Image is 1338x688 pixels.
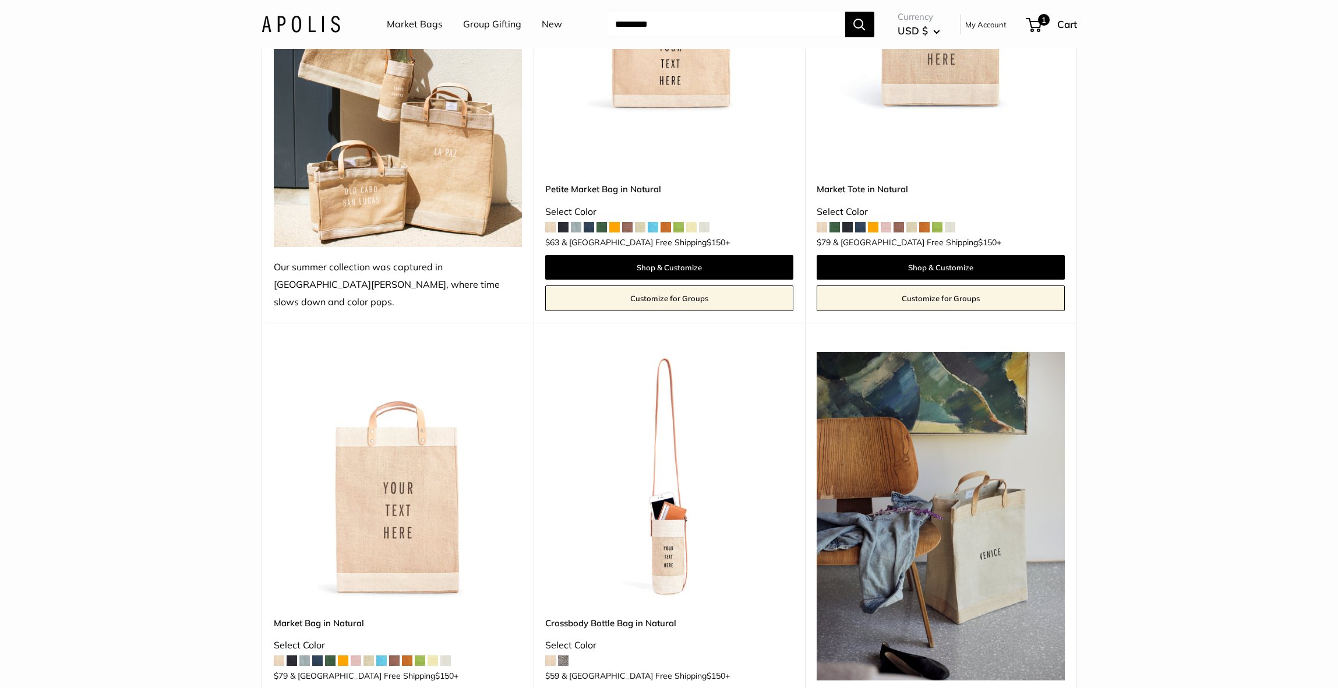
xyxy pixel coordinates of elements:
[817,237,831,248] span: $79
[898,22,940,40] button: USD $
[833,238,1001,246] span: & [GEOGRAPHIC_DATA] Free Shipping +
[817,182,1065,196] a: Market Tote in Natural
[898,24,928,37] span: USD $
[845,12,874,37] button: Search
[606,12,845,37] input: Search...
[545,352,793,600] a: description_Our first Crossbody Bottle Bagdescription_Effortless Style
[274,259,522,311] div: Our summer collection was captured in [GEOGRAPHIC_DATA][PERSON_NAME], where time slows down and c...
[274,616,522,630] a: Market Bag in Natural
[274,352,522,600] a: Market Bag in NaturalMarket Bag in Natural
[817,285,1065,311] a: Customize for Groups
[1057,18,1077,30] span: Cart
[707,237,725,248] span: $150
[898,9,940,25] span: Currency
[545,616,793,630] a: Crossbody Bottle Bag in Natural
[707,671,725,681] span: $150
[463,16,521,33] a: Group Gifting
[562,672,730,680] span: & [GEOGRAPHIC_DATA] Free Shipping +
[542,16,562,33] a: New
[545,255,793,280] a: Shop & Customize
[545,182,793,196] a: Petite Market Bag in Natural
[545,671,559,681] span: $59
[965,17,1007,31] a: My Account
[1037,14,1049,26] span: 1
[290,672,458,680] span: & [GEOGRAPHIC_DATA] Free Shipping +
[545,352,793,600] img: description_Our first Crossbody Bottle Bag
[262,16,340,33] img: Apolis
[435,671,454,681] span: $150
[545,237,559,248] span: $63
[817,352,1065,681] img: Dove—the new Apolis neutral for market mornings and beyond. Soft, versatile, and pairs effortless...
[978,237,997,248] span: $150
[817,203,1065,221] div: Select Color
[817,255,1065,280] a: Shop & Customize
[387,16,443,33] a: Market Bags
[274,637,522,654] div: Select Color
[562,238,730,246] span: & [GEOGRAPHIC_DATA] Free Shipping +
[274,352,522,600] img: Market Bag in Natural
[545,637,793,654] div: Select Color
[274,671,288,681] span: $79
[545,285,793,311] a: Customize for Groups
[545,203,793,221] div: Select Color
[1027,15,1077,34] a: 1 Cart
